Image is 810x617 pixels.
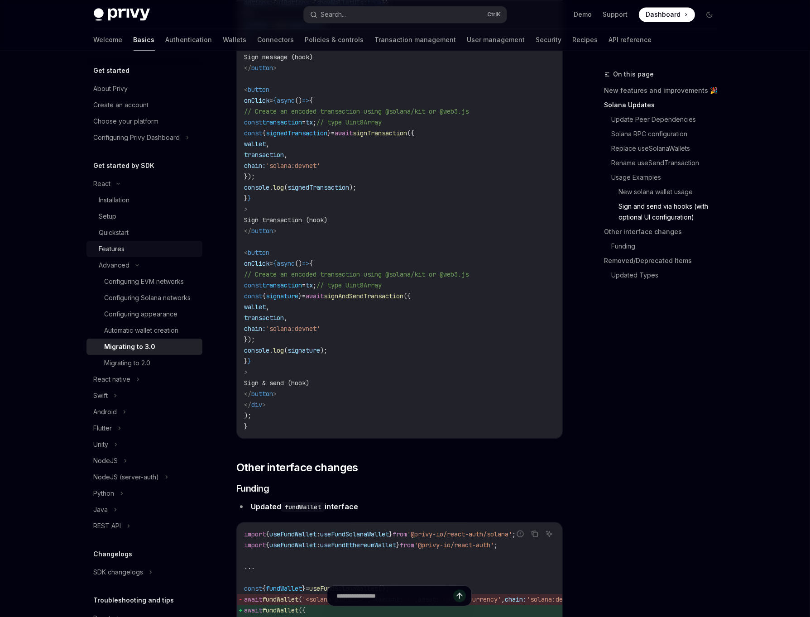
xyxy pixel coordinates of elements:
a: Dashboard [639,7,695,22]
button: NodeJS (server-auth) [86,469,202,485]
a: New solana wallet usage [604,185,724,199]
span: ( [284,183,288,191]
span: }); [244,172,255,181]
div: NodeJS (server-auth) [94,472,159,483]
div: Features [99,244,125,254]
span: signTransaction [353,129,407,137]
a: Connectors [258,29,294,51]
button: Ask AI [543,528,555,540]
img: dark logo [94,8,150,21]
button: SDK changelogs [86,564,202,580]
button: Configuring Privy Dashboard [86,129,202,146]
a: Authentication [166,29,212,51]
span: > [273,390,277,398]
div: Choose your platform [94,116,159,127]
a: Migrating to 3.0 [86,339,202,355]
button: React native [86,371,202,387]
div: Flutter [94,423,112,434]
span: import [244,541,266,549]
div: Unity [94,439,109,450]
span: < [244,249,248,257]
span: '@privy-io/react-auth/solana' [407,530,512,538]
span: < [244,86,248,94]
span: => [302,96,309,105]
span: 'solana:devnet' [266,325,320,333]
span: { [262,292,266,300]
span: { [309,96,313,105]
div: Configuring Privy Dashboard [94,132,180,143]
span: signedTransaction [266,129,327,137]
span: console [244,183,269,191]
h5: Get started [94,65,130,76]
span: transaction [244,314,284,322]
span: Other interface changes [236,460,358,475]
span: } [298,292,302,300]
div: SDK changelogs [94,567,144,578]
span: } [389,530,393,538]
div: Android [94,407,117,417]
a: Usage Examples [604,170,724,185]
span: </ [244,64,251,72]
span: ; [494,541,498,549]
a: API reference [609,29,652,51]
a: Quickstart [86,225,202,241]
div: Search... [321,9,346,20]
div: Setup [99,211,117,222]
a: Funding [604,239,724,253]
span: onClick [244,96,269,105]
span: ; [512,530,516,538]
div: Python [94,488,115,499]
span: ; [313,118,316,126]
div: Advanced [99,260,130,271]
a: Configuring Solana networks [86,290,202,306]
a: Features [86,241,202,257]
span: // Create an encoded transaction using @solana/kit or @web3.js [244,107,469,115]
a: Removed/Deprecated Items [604,253,724,268]
span: button [251,64,273,72]
div: Migrating to 3.0 [105,341,156,352]
span: button [251,227,273,235]
span: </ [244,227,251,235]
span: transaction [262,118,302,126]
button: Copy the contents from the code block [529,528,541,540]
span: signedTransaction [288,183,349,191]
a: Create an account [86,97,202,113]
span: tx [306,118,313,126]
span: { [266,541,269,549]
a: Sign and send via hooks (with optional UI configuration) [604,199,724,225]
span: // Create an encoded transaction using @solana/kit or @web3.js [244,270,469,278]
a: Recipes [573,29,598,51]
span: signature [266,292,298,300]
span: : [316,530,320,538]
a: Basics [134,29,155,51]
span: const [244,118,262,126]
a: Update Peer Dependencies [604,112,724,127]
span: await [335,129,353,137]
span: ({ [407,129,414,137]
h5: Get started by SDK [94,160,155,171]
div: React native [94,374,131,385]
span: = [302,292,306,300]
span: > [244,205,248,213]
span: onClick [244,259,269,268]
a: Replace useSolanaWallets [604,141,724,156]
span: Funding [236,482,269,495]
div: Java [94,504,108,515]
div: Configuring appearance [105,309,178,320]
button: Toggle dark mode [702,7,717,22]
span: chain: [244,162,266,170]
span: const [244,292,262,300]
span: } [396,541,400,549]
span: ); [320,346,327,354]
a: User management [467,29,525,51]
a: Automatic wallet creation [86,322,202,339]
button: Python [86,485,202,502]
span: useFundEthereumWallet [320,541,396,549]
button: Android [86,404,202,420]
button: Unity [86,436,202,453]
a: Demo [574,10,592,19]
span: import [244,530,266,538]
span: useFundSolanaWallet [320,530,389,538]
span: await [306,292,324,300]
span: } [248,194,251,202]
